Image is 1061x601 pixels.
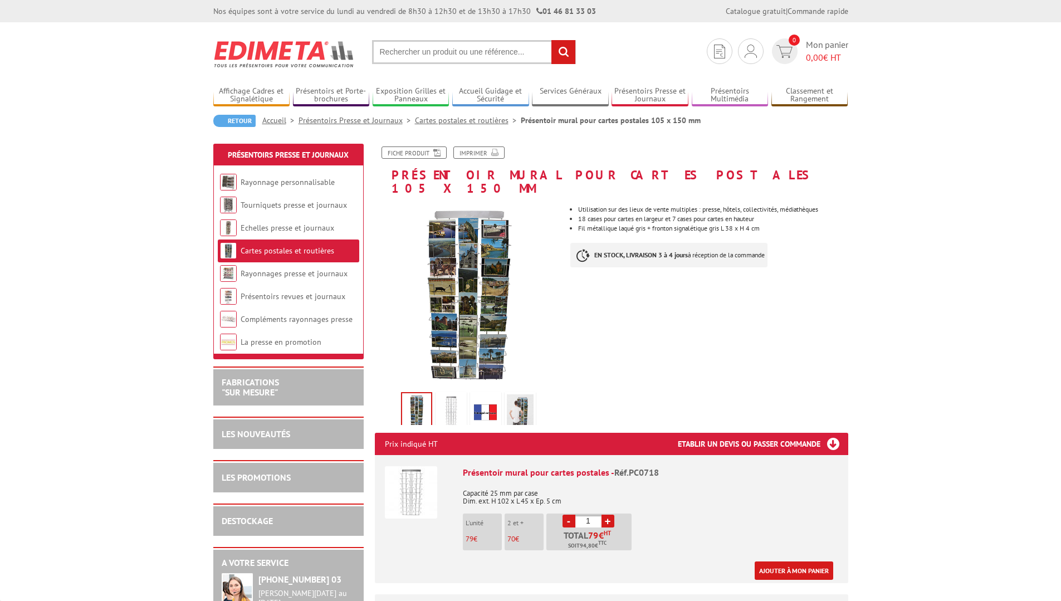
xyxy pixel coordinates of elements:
a: Exposition Grilles et Panneaux [373,86,449,105]
a: Commande rapide [788,6,848,16]
img: Edimeta [213,33,355,75]
strong: [PHONE_NUMBER] 03 [258,574,341,585]
div: Présentoir mural pour cartes postales - [463,466,838,479]
h3: Etablir un devis ou passer commande [678,433,848,455]
a: Présentoirs Presse et Journaux [299,115,415,125]
a: Catalogue gratuit [726,6,786,16]
a: Classement et Rangement [771,86,848,105]
a: Présentoirs revues et journaux [241,291,345,301]
a: DESTOCKAGE [222,515,273,526]
div: | [726,6,848,17]
a: Présentoirs Presse et Journaux [612,86,688,105]
a: Accueil [262,115,299,125]
li: 18 cases pour cartes en largeur et 7 cases pour cartes en hauteur [578,216,848,222]
p: Total [549,531,632,550]
a: + [602,515,614,527]
img: Cartes postales et routières [220,242,237,259]
a: Imprimer [453,146,505,159]
img: La presse en promotion [220,334,237,350]
p: Prix indiqué HT [385,433,438,455]
span: 94,80 [580,541,595,550]
sup: HT [604,529,611,537]
a: Compléments rayonnages presse [241,314,353,324]
input: Rechercher un produit ou une référence... [372,40,576,64]
span: Soit € [568,541,607,550]
a: Fiche produit [382,146,447,159]
a: La presse en promotion [241,337,321,347]
a: Accueil Guidage et Sécurité [452,86,529,105]
p: € [466,535,502,543]
a: Ajouter à mon panier [755,561,833,580]
a: - [563,515,575,527]
a: Retour [213,115,256,127]
li: Utilisation sur des lieux de vente multiples : presse, hôtels, collectivités, médiathèques [578,206,848,213]
h2: A votre service [222,558,355,568]
img: pc0718_gris_cartes_postales.jpg [375,201,563,388]
a: Présentoirs Presse et Journaux [228,150,349,160]
a: FABRICATIONS"Sur Mesure" [222,377,279,398]
img: Rayonnages presse et journaux [220,265,237,282]
span: € [599,531,604,540]
a: Présentoirs Multimédia [692,86,769,105]
img: pc0718_porte_cartes_postales_gris.jpg [438,394,465,429]
img: pc0718_porte_cartes_postales_gris_situation.jpg [507,394,534,429]
a: LES PROMOTIONS [222,472,291,483]
p: Capacité 25 mm par case Dim. ext. H 102 x L 45 x Ep. 5 cm [463,482,838,505]
h1: Présentoir mural pour cartes postales 105 x 150 mm [366,146,857,195]
img: Présentoirs revues et journaux [220,288,237,305]
div: Nos équipes sont à votre service du lundi au vendredi de 8h30 à 12h30 et de 13h30 à 17h30 [213,6,596,17]
span: 79 [466,534,473,544]
p: L'unité [466,519,502,527]
p: 2 et + [507,519,544,527]
input: rechercher [551,40,575,64]
span: € HT [806,51,848,64]
img: devis rapide [745,45,757,58]
a: Rayonnage personnalisable [241,177,335,187]
a: LES NOUVEAUTÉS [222,428,290,439]
a: Cartes postales et routières [241,246,334,256]
a: Cartes postales et routières [415,115,521,125]
a: Tourniquets presse et journaux [241,200,347,210]
a: Services Généraux [532,86,609,105]
a: Présentoirs et Porte-brochures [293,86,370,105]
p: € [507,535,544,543]
a: Echelles presse et journaux [241,223,334,233]
li: Fil métallique laqué gris + fronton signalétique gris L 38 x H 4 cm [578,225,848,232]
span: 70 [507,534,515,544]
img: Compléments rayonnages presse [220,311,237,328]
sup: TTC [598,540,607,546]
a: devis rapide 0 Mon panier 0,00€ HT [769,38,848,64]
img: Rayonnage personnalisable [220,174,237,190]
img: devis rapide [776,45,793,58]
img: Echelles presse et journaux [220,219,237,236]
img: devis rapide [714,45,725,58]
span: 0 [789,35,800,46]
img: pc0718_gris_cartes_postales.jpg [402,393,431,428]
span: Réf.PC0718 [614,467,659,478]
strong: 01 46 81 33 03 [536,6,596,16]
a: Affichage Cadres et Signalétique [213,86,290,105]
strong: EN STOCK, LIVRAISON 3 à 4 jours [594,251,688,259]
span: 79 [588,531,599,540]
span: Mon panier [806,38,848,64]
img: Présentoir mural pour cartes postales [385,466,437,519]
a: Rayonnages presse et journaux [241,268,348,278]
span: 0,00 [806,52,823,63]
p: à réception de la commande [570,243,767,267]
img: Tourniquets presse et journaux [220,197,237,213]
img: edimeta_produit_fabrique_en_france.jpg [472,394,499,429]
li: Présentoir mural pour cartes postales 105 x 150 mm [521,115,701,126]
